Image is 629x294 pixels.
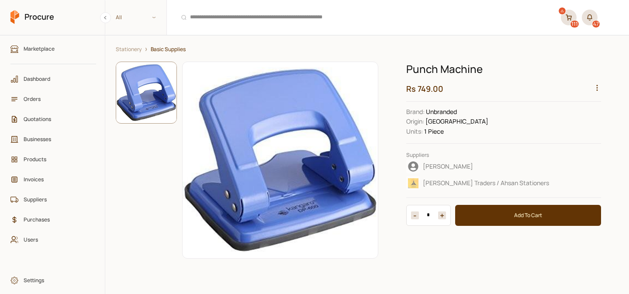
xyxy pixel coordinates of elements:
dd: 1 Piece [406,127,601,136]
a: 111 [561,10,577,25]
a: Invoices [6,171,100,188]
span: Businesses [24,135,89,143]
a: Suppliers [6,191,100,208]
a: Settings [6,272,100,289]
span: Users [24,235,89,244]
span: Suppliers [24,195,89,204]
h1: Punch Machine [406,62,601,76]
h2: Rs 749.00 [406,83,601,94]
dt: Brand : [406,107,425,117]
a: Quotations [6,111,100,128]
span: All [116,13,122,21]
span: Purchases [24,215,89,224]
input: 1 Items [419,211,438,219]
a: Businesses [6,131,100,148]
a: Dashboard [6,71,100,87]
a: Marketplace [6,41,100,57]
span: [PERSON_NAME] [423,162,473,171]
button: Add To Cart [455,205,601,226]
div: Muneeb Raza [406,159,598,173]
button: Increase item quantity [411,211,419,219]
a: Purchases [6,211,100,228]
span: Products [24,155,89,163]
div: 111 [570,21,579,28]
a: Procure [10,10,54,25]
a: Basic Supplies [151,46,186,53]
span: Marketplace [24,45,89,53]
button: [PERSON_NAME] Traders / Ahsan Stationers [406,176,601,190]
a: Stationery [116,46,142,53]
span: Settings [24,276,89,284]
span: Procure [24,11,54,22]
div: 47 [592,21,600,28]
span: Quotations [24,115,89,123]
dt: Unit of Measure [406,127,423,136]
dd: Unbranded [406,107,601,117]
a: Users [6,232,100,248]
span: Orders [24,95,89,103]
div: Aqeel Traders / Ahsan Stationers [406,176,598,190]
span: Invoices [24,175,89,183]
dt: Origin : [406,117,424,126]
a: Orders [6,91,100,107]
dd: [GEOGRAPHIC_DATA] [406,117,601,126]
span: [PERSON_NAME] Traders / Ahsan Stationers [423,179,549,187]
input: Products, Businesses, Users, Suppliers, Orders, and Purchases [172,7,556,28]
a: Products [6,151,100,168]
span: Dashboard [24,75,89,83]
button: Decrease item quantity [438,211,446,219]
button: 47 [582,10,598,25]
button: [PERSON_NAME] [406,159,601,174]
p: Suppliers [406,151,601,159]
span: All [105,10,166,24]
